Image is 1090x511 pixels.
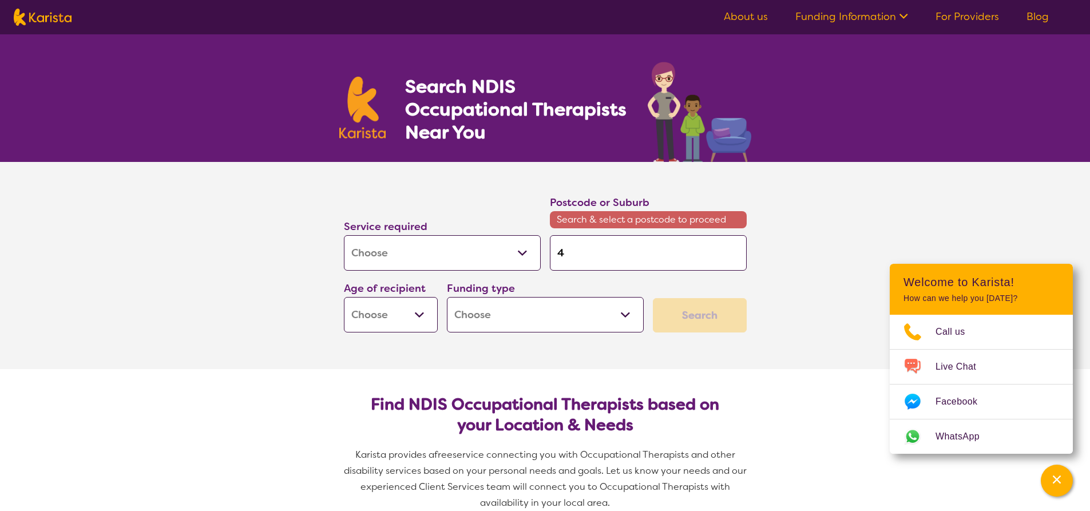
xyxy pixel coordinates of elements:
[903,275,1059,289] h2: Welcome to Karista!
[936,358,990,375] span: Live Chat
[344,282,426,295] label: Age of recipient
[890,264,1073,454] div: Channel Menu
[724,10,768,23] a: About us
[795,10,908,23] a: Funding Information
[550,196,649,209] label: Postcode or Suburb
[936,10,999,23] a: For Providers
[434,449,453,461] span: free
[890,419,1073,454] a: Web link opens in a new tab.
[936,428,993,445] span: WhatsApp
[550,235,747,271] input: Type
[1026,10,1049,23] a: Blog
[405,75,628,144] h1: Search NDIS Occupational Therapists Near You
[890,315,1073,454] ul: Choose channel
[936,323,979,340] span: Call us
[14,9,72,26] img: Karista logo
[936,393,991,410] span: Facebook
[339,77,386,138] img: Karista logo
[355,449,434,461] span: Karista provides a
[903,294,1059,303] p: How can we help you [DATE]?
[648,62,751,162] img: occupational-therapy
[1041,465,1073,497] button: Channel Menu
[344,220,427,233] label: Service required
[353,394,738,435] h2: Find NDIS Occupational Therapists based on your Location & Needs
[550,211,747,228] span: Search & select a postcode to proceed
[447,282,515,295] label: Funding type
[344,449,749,509] span: service connecting you with Occupational Therapists and other disability services based on your p...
